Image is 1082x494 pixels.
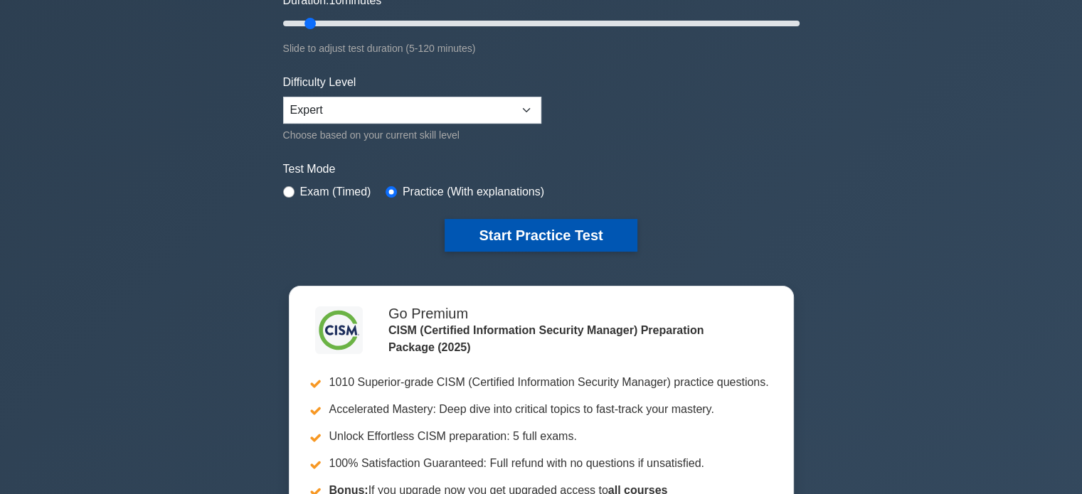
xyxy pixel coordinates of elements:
[283,127,541,144] div: Choose based on your current skill level
[283,40,800,57] div: Slide to adjust test duration (5-120 minutes)
[283,74,356,91] label: Difficulty Level
[445,219,637,252] button: Start Practice Test
[403,183,544,200] label: Practice (With explanations)
[283,161,800,178] label: Test Mode
[300,183,371,200] label: Exam (Timed)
